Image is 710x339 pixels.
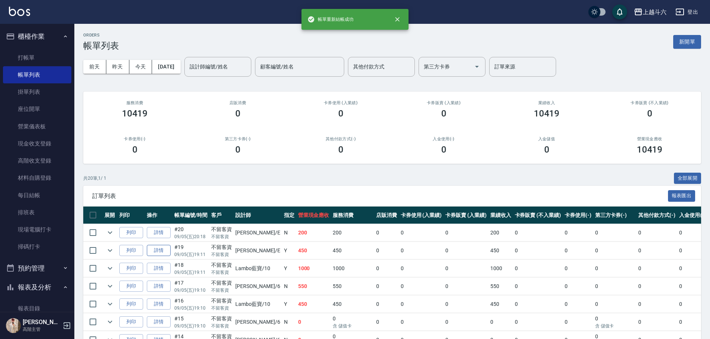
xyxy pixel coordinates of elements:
td: 0 [563,242,593,259]
td: 0 [488,313,513,331]
td: 0 [374,295,399,313]
td: 450 [488,295,513,313]
td: N [282,278,296,295]
td: 0 [593,278,637,295]
td: 0 [331,313,374,331]
a: 詳情 [147,227,171,239]
td: #17 [172,278,209,295]
th: 列印 [117,207,145,224]
a: 帳單列表 [3,66,71,83]
button: expand row [104,227,116,238]
h3: 服務消費 [92,100,177,105]
td: 450 [296,295,331,313]
td: 200 [331,224,374,242]
h2: 卡券使用(-) [92,137,177,141]
p: 含 儲值卡 [595,323,635,329]
td: 0 [374,313,399,331]
td: 0 [513,278,563,295]
h3: 10419 [534,108,560,119]
a: 詳情 [147,298,171,310]
td: 0 [677,224,708,242]
td: 0 [374,260,399,277]
h3: 帳單列表 [83,41,119,51]
td: 0 [399,313,444,331]
th: 卡券販賣 (不入業績) [513,207,563,224]
h2: 卡券販賣 (入業績) [401,100,486,105]
td: 0 [399,224,444,242]
td: 0 [636,224,677,242]
a: 高階收支登錄 [3,152,71,169]
td: 0 [443,242,488,259]
td: 0 [593,242,637,259]
a: 詳情 [147,316,171,328]
td: 0 [563,224,593,242]
td: 0 [513,260,563,277]
div: 不留客資 [211,261,232,269]
td: 0 [636,242,677,259]
p: 不留客資 [211,323,232,329]
th: 客戶 [209,207,234,224]
p: 共 20 筆, 1 / 1 [83,175,106,182]
td: 0 [636,295,677,313]
td: 0 [636,313,677,331]
td: Y [282,295,296,313]
a: 現金收支登錄 [3,135,71,152]
div: 不留客資 [211,243,232,251]
td: 0 [443,260,488,277]
div: 不留客資 [211,279,232,287]
h3: 0 [544,144,549,155]
h2: 其他付款方式(-) [298,137,383,141]
th: 帳單編號/時間 [172,207,209,224]
h3: 0 [235,108,241,119]
h2: 入金使用(-) [401,137,486,141]
td: 0 [636,260,677,277]
div: 不留客資 [211,315,232,323]
button: 預約管理 [3,259,71,278]
td: 1000 [331,260,374,277]
td: [PERSON_NAME] /6 [233,313,282,331]
th: 設計師 [233,207,282,224]
td: 0 [593,224,637,242]
td: 0 [374,224,399,242]
h3: 0 [441,108,446,119]
td: 0 [399,260,444,277]
td: 450 [488,242,513,259]
button: 全部展開 [674,173,701,184]
p: 含 儲值卡 [333,323,372,329]
th: 其他付款方式(-) [636,207,677,224]
img: Logo [9,7,30,16]
td: #19 [172,242,209,259]
td: 550 [488,278,513,295]
button: save [612,4,627,19]
th: 店販消費 [374,207,399,224]
td: #18 [172,260,209,277]
button: 上越斗六 [631,4,669,20]
td: 0 [399,278,444,295]
button: [DATE] [152,60,180,74]
h5: [PERSON_NAME] [23,319,61,326]
td: 0 [513,242,563,259]
button: expand row [104,263,116,274]
td: N [282,224,296,242]
td: 0 [593,295,637,313]
th: 業績收入 [488,207,513,224]
td: 1000 [488,260,513,277]
p: 09/05 (五) 19:10 [174,287,207,294]
button: 列印 [119,298,143,310]
td: 450 [331,242,374,259]
span: 訂單列表 [92,192,668,200]
span: 帳單重新結帳成功 [307,16,354,23]
td: 0 [593,260,637,277]
td: [PERSON_NAME] /E [233,224,282,242]
td: 0 [513,313,563,331]
h2: 卡券販賣 (不入業績) [607,100,692,105]
td: 0 [399,295,444,313]
h3: 0 [338,108,343,119]
button: 列印 [119,245,143,256]
a: 詳情 [147,281,171,292]
td: 0 [443,313,488,331]
td: 1000 [296,260,331,277]
td: 0 [374,242,399,259]
a: 排班表 [3,204,71,221]
td: [PERSON_NAME] /6 [233,278,282,295]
